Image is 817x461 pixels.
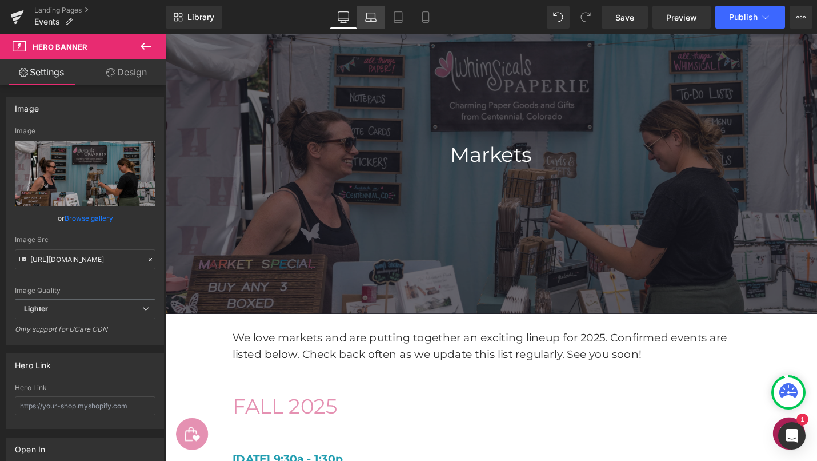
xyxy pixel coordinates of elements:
[15,97,39,113] div: Image
[71,313,620,349] div: We love markets and are putting together an exciting lineup for 2025. Confirmed events are listed...
[85,59,168,85] a: Design
[15,325,155,341] div: Only support for UCare CDN
[330,6,357,29] a: Desktop
[15,249,155,269] input: Link
[187,12,214,22] span: Library
[574,6,597,29] button: Redo
[666,11,697,23] span: Preview
[15,287,155,295] div: Image Quality
[715,6,785,29] button: Publish
[34,6,166,15] a: Landing Pages
[15,127,155,135] div: Image
[71,444,189,458] span: [DATE] 9:30a - 1:30p
[302,114,389,141] font: Markets
[357,6,385,29] a: Laptop
[71,381,183,408] span: FALL 2025
[412,6,439,29] a: Mobile
[15,438,45,454] div: Open In
[729,13,758,22] span: Publish
[33,42,87,51] span: Hero Banner
[34,17,60,26] span: Events
[15,236,155,244] div: Image Src
[385,6,412,29] a: Tablet
[778,422,806,450] div: Open Intercom Messenger
[166,6,222,29] a: New Library
[615,11,634,23] span: Save
[652,6,711,29] a: Preview
[15,396,155,415] input: https://your-shop.myshopify.com
[11,407,46,441] iframe: Button to open loyalty program pop-up
[15,354,51,370] div: Hero Link
[65,208,113,228] a: Browse gallery
[641,406,682,443] inbox-online-store-chat: Shopify online store chat
[15,384,155,392] div: Hero Link
[790,6,812,29] button: More
[24,304,48,313] b: Lighter
[15,212,155,224] div: or
[547,6,570,29] button: Undo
